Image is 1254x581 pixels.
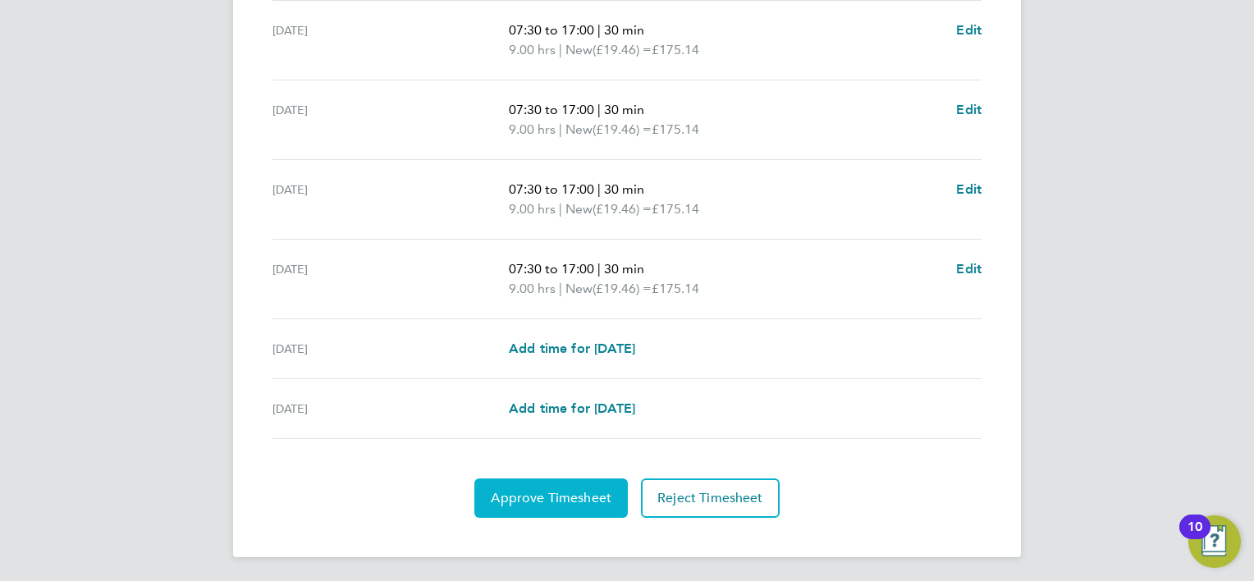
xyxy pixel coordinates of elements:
[559,121,562,137] span: |
[652,42,699,57] span: £175.14
[641,478,780,518] button: Reject Timesheet
[604,181,644,197] span: 30 min
[956,261,982,277] span: Edit
[652,281,699,296] span: £175.14
[272,339,509,359] div: [DATE]
[1188,527,1202,548] div: 10
[652,121,699,137] span: £175.14
[509,181,594,197] span: 07:30 to 17:00
[956,22,982,38] span: Edit
[509,399,635,419] a: Add time for [DATE]
[597,261,601,277] span: |
[593,281,652,296] span: (£19.46) =
[597,22,601,38] span: |
[593,42,652,57] span: (£19.46) =
[509,341,635,356] span: Add time for [DATE]
[956,180,982,199] a: Edit
[593,121,652,137] span: (£19.46) =
[565,199,593,219] span: New
[559,281,562,296] span: |
[272,180,509,219] div: [DATE]
[956,181,982,197] span: Edit
[956,100,982,120] a: Edit
[509,400,635,416] span: Add time for [DATE]
[509,22,594,38] span: 07:30 to 17:00
[272,399,509,419] div: [DATE]
[509,42,556,57] span: 9.00 hrs
[593,201,652,217] span: (£19.46) =
[565,279,593,299] span: New
[509,261,594,277] span: 07:30 to 17:00
[604,261,644,277] span: 30 min
[559,201,562,217] span: |
[657,490,763,506] span: Reject Timesheet
[509,339,635,359] a: Add time for [DATE]
[597,181,601,197] span: |
[956,21,982,40] a: Edit
[604,22,644,38] span: 30 min
[565,40,593,60] span: New
[272,259,509,299] div: [DATE]
[652,201,699,217] span: £175.14
[956,102,982,117] span: Edit
[509,102,594,117] span: 07:30 to 17:00
[272,100,509,140] div: [DATE]
[604,102,644,117] span: 30 min
[509,121,556,137] span: 9.00 hrs
[474,478,628,518] button: Approve Timesheet
[509,201,556,217] span: 9.00 hrs
[509,281,556,296] span: 9.00 hrs
[272,21,509,60] div: [DATE]
[956,259,982,279] a: Edit
[1188,515,1241,568] button: Open Resource Center, 10 new notifications
[597,102,601,117] span: |
[565,120,593,140] span: New
[491,490,611,506] span: Approve Timesheet
[559,42,562,57] span: |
